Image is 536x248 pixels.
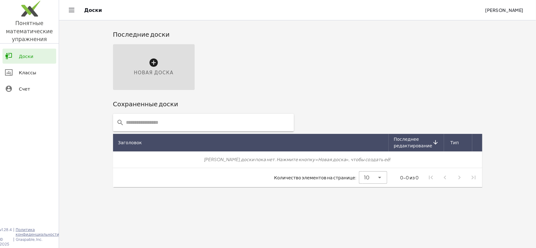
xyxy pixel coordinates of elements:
font: упражнения [12,35,47,42]
font: Количество элементов на странице: [274,175,356,180]
font: | [13,227,14,232]
font: 10 [364,174,370,181]
button: [PERSON_NAME] [480,4,528,16]
a: Политика конфиденциальности [16,227,59,237]
font: Последние доски [113,30,170,38]
nav: Навигация по страницам [424,171,481,185]
font: Классы [19,70,36,75]
font: 0-0 из 0 [400,175,419,180]
font: Доски [19,53,33,59]
font: [PERSON_NAME] [485,7,523,13]
a: Счет [3,81,56,96]
span: Количество элементов на странице: [274,174,359,181]
font: Graspable, Inc. [16,237,42,242]
a: Классы [3,65,56,80]
font: | [13,237,14,242]
font: Последнее редактирование [394,136,432,148]
a: Доски [3,49,56,64]
font: Тип [451,140,459,145]
font: Заголовок [118,140,142,145]
font: Счет [19,86,30,92]
font: Новая доска [134,69,173,75]
i: prepended action [117,119,124,126]
font: Сохраненные доски [113,100,178,108]
font: [PERSON_NAME] доски пока нет. Нажмите кнопку «Новая доска», чтобы создать её! [204,156,391,162]
font: Понятные математические [6,19,53,34]
button: Переключить навигацию [67,5,77,15]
